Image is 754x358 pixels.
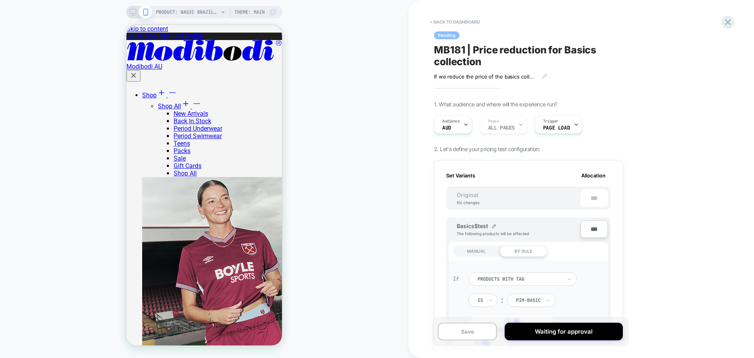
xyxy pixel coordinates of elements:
[16,66,51,74] a: Shop
[41,63,51,72] svg: Minus icon
[47,130,59,137] a: Sale
[156,6,219,18] span: PRODUCT: Basic Brazilian Moderate Clay
[453,246,500,257] div: MANUAL
[498,295,506,306] div: ︰
[16,152,156,326] a: West Ham United x Modibodi
[66,74,75,83] svg: Minus icon
[434,73,536,80] span: If we reduce the price of the basics collection by 9.09%,then conversions will increase,because v...
[581,172,606,179] span: Allocation
[47,107,95,115] a: Period Swimwear
[47,122,64,130] a: Packs
[434,44,623,68] span: MB181 | Price reduction for Basics collection
[543,125,570,131] span: Page Load
[442,125,451,131] span: AUD
[500,246,547,257] div: BY RULE
[47,85,82,92] a: New Arrivals
[16,152,188,325] img: West Ham United x Modibodi
[434,101,557,108] span: 1. What audience and where will the experience run?
[492,224,496,228] img: edit
[469,315,556,328] button: || Or
[426,16,484,28] button: < back to dashboard
[453,275,461,282] div: If
[434,31,459,39] span: Pending
[457,223,488,229] span: Basics$test
[457,231,529,236] span: The following products will be affected
[47,115,64,122] a: Teens
[438,323,497,340] button: Save
[47,144,70,152] a: Shop All
[47,100,96,107] a: Period Underwear
[55,74,64,83] svg: Plus icon
[47,137,75,144] a: Gift Cards
[543,119,558,124] span: Trigger
[234,6,265,18] span: Theme: MAIN
[30,63,40,72] svg: Plus icon
[3,46,11,54] svg: Cross icon
[434,146,540,152] span: 2. Let's define your pricing test configuration:
[47,92,85,100] a: Back In Stock
[505,323,622,340] button: Waiting for approval
[449,192,486,198] span: Original
[442,119,460,124] span: Audience
[449,200,487,205] div: No changes
[31,77,75,85] a: Shop
[446,172,475,179] span: Set Variants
